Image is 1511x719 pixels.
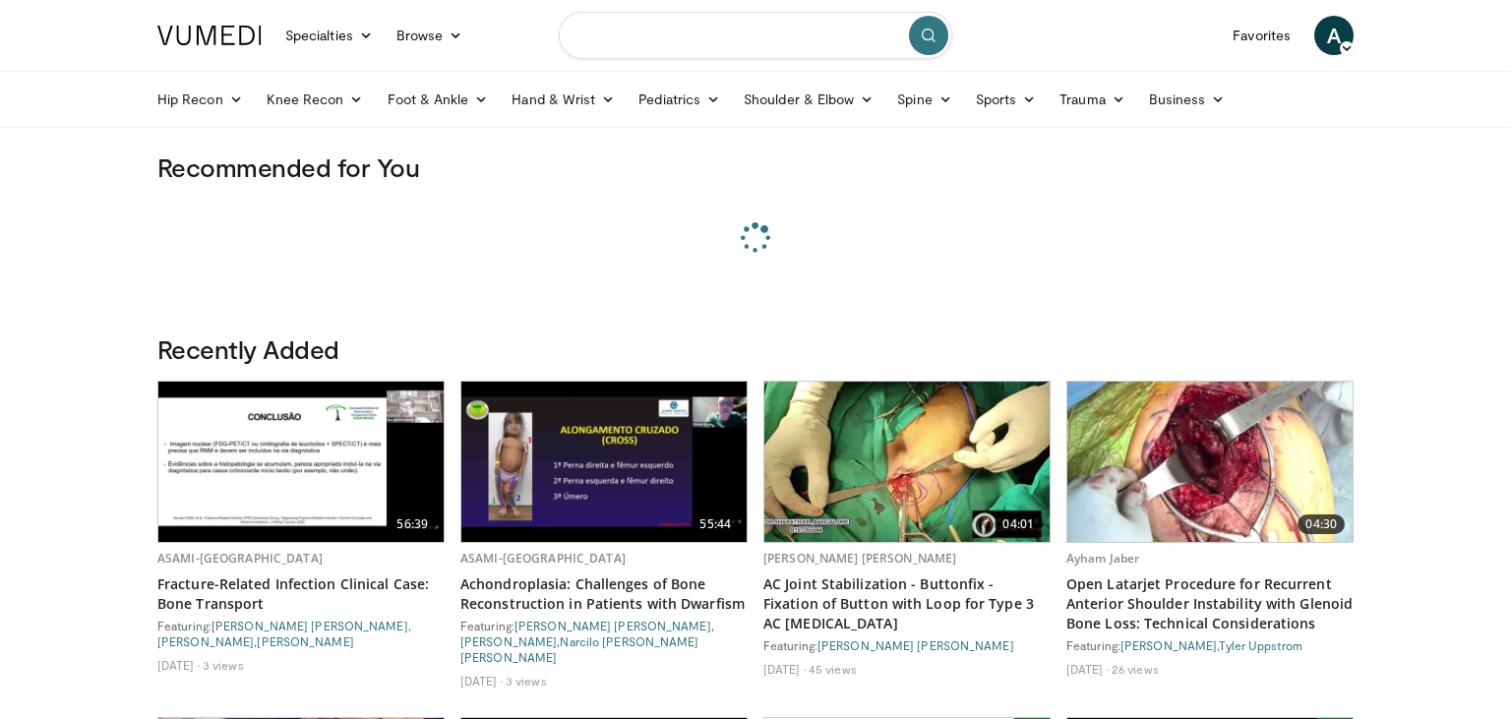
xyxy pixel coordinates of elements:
[809,661,857,677] li: 45 views
[763,661,806,677] li: [DATE]
[1066,637,1354,653] div: Featuring: ,
[157,333,1354,365] h3: Recently Added
[273,16,385,55] a: Specialties
[157,26,262,45] img: VuMedi Logo
[763,637,1051,653] div: Featuring:
[157,657,200,673] li: [DATE]
[376,80,501,119] a: Foot & Ankle
[157,151,1354,183] h3: Recommended for You
[1067,382,1353,542] img: 2b2da37e-a9b6-423e-b87e-b89ec568d167.620x360_q85_upscale.jpg
[1112,661,1159,677] li: 26 views
[885,80,963,119] a: Spine
[385,16,475,55] a: Browse
[257,634,353,648] a: [PERSON_NAME]
[1067,382,1353,542] a: 04:30
[460,634,699,664] a: Narcilo [PERSON_NAME] [PERSON_NAME]
[763,550,956,567] a: [PERSON_NAME] [PERSON_NAME]
[203,657,244,673] li: 3 views
[627,80,732,119] a: Pediatrics
[764,382,1050,542] a: 04:01
[461,382,747,542] a: 55:44
[1298,514,1345,534] span: 04:30
[1048,80,1137,119] a: Trauma
[1066,550,1139,567] a: Ayham Jaber
[1219,638,1301,652] a: Tyler Uppstrom
[964,80,1049,119] a: Sports
[1137,80,1238,119] a: Business
[157,550,323,567] a: ASAMI-[GEOGRAPHIC_DATA]
[146,80,255,119] a: Hip Recon
[763,574,1051,633] a: AC Joint Stabilization - Buttonfix - Fixation of Button with Loop for Type 3 AC [MEDICAL_DATA]
[461,382,747,542] img: 4f2bc282-22c3-41e7-a3f0-d3b33e5d5e41.620x360_q85_upscale.jpg
[255,80,376,119] a: Knee Recon
[460,673,503,689] li: [DATE]
[506,673,547,689] li: 3 views
[157,618,445,649] div: Featuring: , ,
[1314,16,1354,55] a: A
[514,619,711,632] a: [PERSON_NAME] [PERSON_NAME]
[460,574,748,614] a: Achondroplasia: Challenges of Bone Reconstruction in Patients with Dwarfism
[212,619,408,632] a: [PERSON_NAME] [PERSON_NAME]
[559,12,952,59] input: Search topics, interventions
[1066,574,1354,633] a: Open Latarjet Procedure for Recurrent Anterior Shoulder Instability with Glenoid Bone Loss: Techn...
[995,514,1042,534] span: 04:01
[817,638,1014,652] a: [PERSON_NAME] [PERSON_NAME]
[500,80,627,119] a: Hand & Wrist
[157,574,445,614] a: Fracture-Related Infection Clinical Case: Bone Transport
[460,618,748,665] div: Featuring: , ,
[460,550,626,567] a: ASAMI-[GEOGRAPHIC_DATA]
[1221,16,1302,55] a: Favorites
[692,514,739,534] span: 55:44
[764,382,1050,542] img: c2f644dc-a967-485d-903d-283ce6bc3929.620x360_q85_upscale.jpg
[389,514,436,534] span: 56:39
[158,382,444,542] a: 56:39
[460,634,557,648] a: [PERSON_NAME]
[1066,661,1109,677] li: [DATE]
[157,634,254,648] a: [PERSON_NAME]
[732,80,885,119] a: Shoulder & Elbow
[1120,638,1217,652] a: [PERSON_NAME]
[158,382,444,542] img: 7827b68c-edda-4073-a757-b2e2fb0a5246.620x360_q85_upscale.jpg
